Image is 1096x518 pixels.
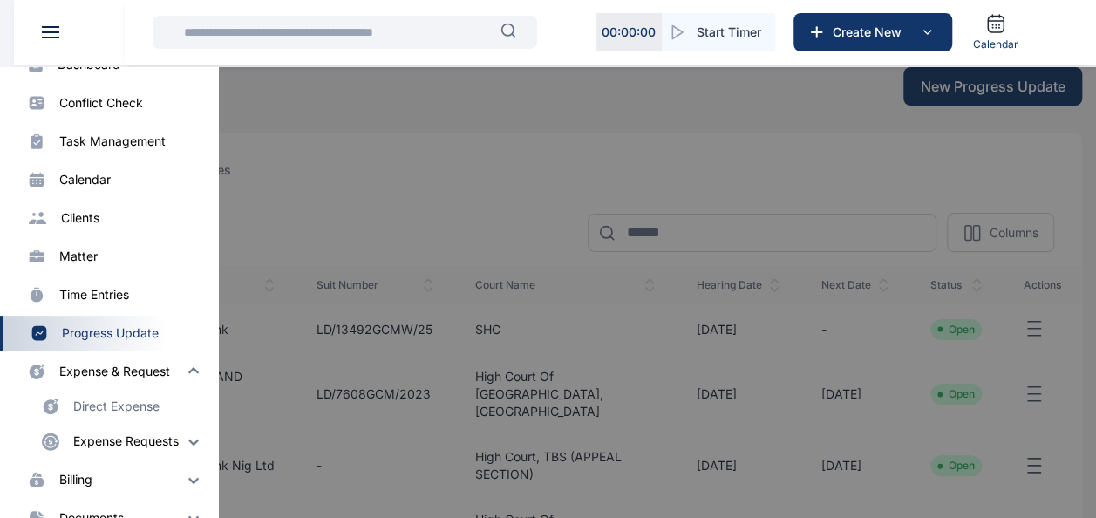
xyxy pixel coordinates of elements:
[59,133,166,150] div: task management
[59,363,170,380] div: expense & request
[59,171,111,188] div: calendar
[183,469,204,490] img: 55rwRjFEX5E7Gw8PS2Ojdim+VIHJD8DsSuKnc8xw2S3xojYtH5FYmlFsnytGkNPEfgu7wegX7y+39wimQ5hw7y0ku6XV6L+BH...
[73,398,160,415] div: Direct Expense
[61,209,99,227] div: clients
[602,24,656,41] p: 00 : 00 : 00
[966,6,1025,58] a: Calendar
[59,94,143,112] div: conflict check
[662,13,775,51] button: Start Timer
[973,37,1018,51] span: Calendar
[73,433,179,450] div: Expense Requests
[183,361,204,382] img: 55rwRjFEX5E7Gw8PS2Ojdim+VIHJD8DsSuKnc8xw2S3xojYtH5FYmlFsnytGkNPEfgu7wegX7y+39wimQ5hw7y0ku6XV6L+BH...
[59,248,98,265] div: matter
[183,431,204,452] img: 55rwRjFEX5E7Gw8PS2Ojdim+VIHJD8DsSuKnc8xw2S3xojYtH5FYmlFsnytGkNPEfgu7wegX7y+39wimQ5hw7y0ku6XV6L+BH...
[59,286,129,303] div: time entries
[826,24,916,41] span: Create New
[59,471,92,488] div: billing
[793,13,952,51] button: Create New
[62,324,159,342] div: progress update
[697,24,761,41] span: Start Timer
